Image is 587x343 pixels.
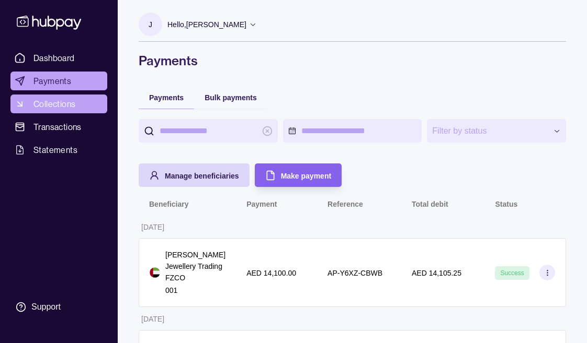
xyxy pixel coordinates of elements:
p: Hello, [PERSON_NAME] [167,19,246,30]
span: Dashboard [33,52,75,64]
a: Dashboard [10,49,107,67]
h1: Payments [139,52,566,69]
span: Transactions [33,121,82,133]
p: Payment [246,200,277,208]
p: Reference [328,200,363,208]
button: Make payment [255,163,342,187]
input: search [160,119,257,143]
p: J [149,19,152,30]
a: Collections [10,94,107,113]
div: Support [31,301,61,313]
span: Payments [33,75,71,87]
p: Status [495,200,517,208]
span: Statements [33,144,77,156]
p: AP-Y6XZ-CBWB [328,269,382,277]
p: AED 14,100.00 [246,269,296,277]
a: Support [10,296,107,318]
p: [DATE] [141,223,164,231]
p: AED 14,105.25 [412,269,461,277]
button: Manage beneficiaries [139,163,250,187]
span: Make payment [281,172,331,180]
span: Payments [149,93,184,102]
p: [DATE] [141,315,164,323]
p: Beneficiary [149,200,188,208]
a: Payments [10,72,107,90]
p: 001 [165,285,225,296]
img: ae [150,267,160,278]
p: Total debit [412,200,448,208]
span: Collections [33,98,75,110]
a: Statements [10,140,107,159]
a: Transactions [10,117,107,136]
span: Manage beneficiaries [165,172,239,180]
span: Bulk payments [205,93,257,102]
span: Success [500,269,524,277]
p: [PERSON_NAME] Jewellery Trading FZCO [165,249,225,283]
